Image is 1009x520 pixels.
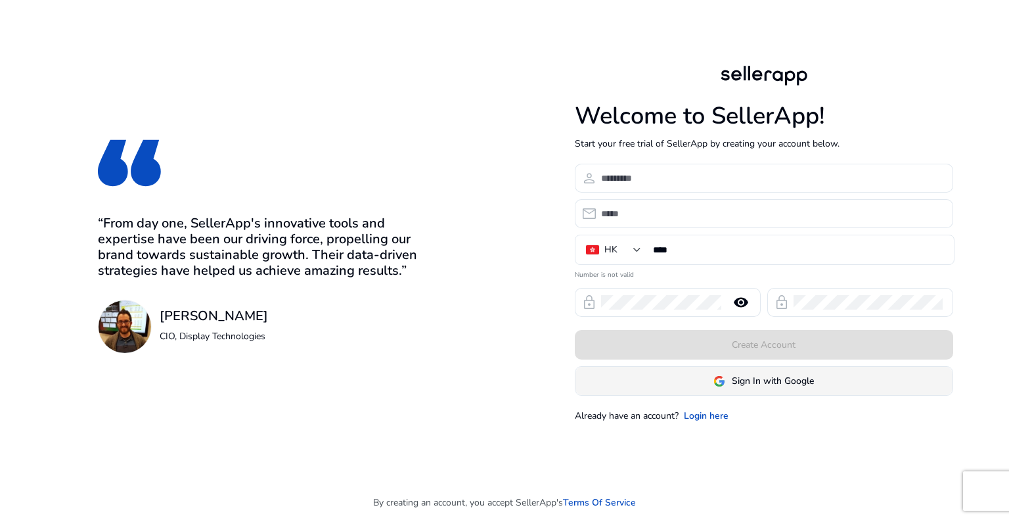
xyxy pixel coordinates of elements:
mat-error: Number is not valid [575,266,953,280]
h3: [PERSON_NAME] [160,308,268,324]
p: Already have an account? [575,409,679,423]
img: google-logo.svg [713,375,725,387]
span: Sign In with Google [732,374,814,388]
span: person [581,170,597,186]
div: HK [604,243,617,257]
mat-icon: remove_red_eye [725,295,757,310]
p: Start your free trial of SellerApp by creating your account below. [575,137,953,151]
a: Login here [684,409,729,423]
h3: “From day one, SellerApp's innovative tools and expertise have been our driving force, propelling... [98,216,434,279]
h1: Welcome to SellerApp! [575,102,953,130]
a: Terms Of Service [563,496,636,509]
button: Sign In with Google [575,366,953,396]
span: lock [774,295,790,310]
span: email [581,206,597,222]
p: CIO, Display Technologies [160,329,268,343]
span: lock [581,295,597,310]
